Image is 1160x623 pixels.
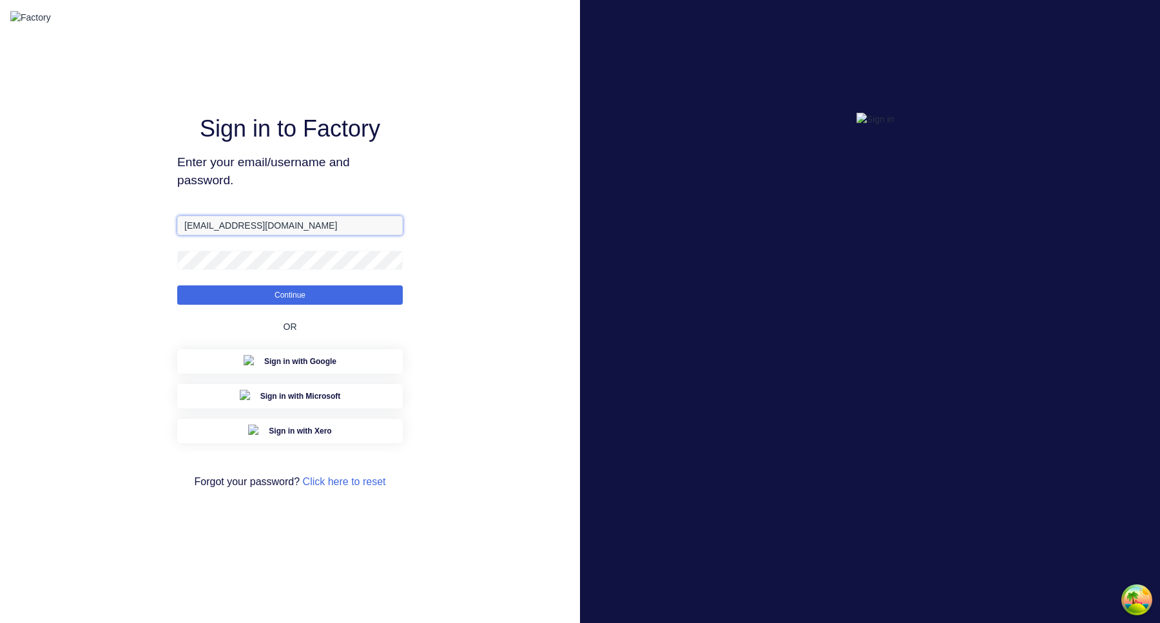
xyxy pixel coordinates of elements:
[303,476,386,487] a: Click here to reset
[10,11,51,24] img: Factory
[194,474,385,490] span: Forgot your password?
[269,425,331,437] span: Sign in with Xero
[177,419,403,443] button: Xero Sign inSign in with Xero
[248,425,261,437] img: Xero Sign in
[1124,587,1150,613] button: Open Tanstack query devtools
[177,153,403,191] span: Enter your email/username and password.
[244,355,256,368] img: Google Sign in
[177,384,403,408] button: Microsoft Sign inSign in with Microsoft
[177,285,403,305] button: Continue
[177,216,403,235] input: Email/Username
[260,390,341,402] span: Sign in with Microsoft
[240,390,253,403] img: Microsoft Sign in
[856,113,894,126] img: Sign in
[264,356,336,367] span: Sign in with Google
[284,305,297,349] div: OR
[177,349,403,374] button: Google Sign inSign in with Google
[200,115,380,142] h1: Sign in to Factory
